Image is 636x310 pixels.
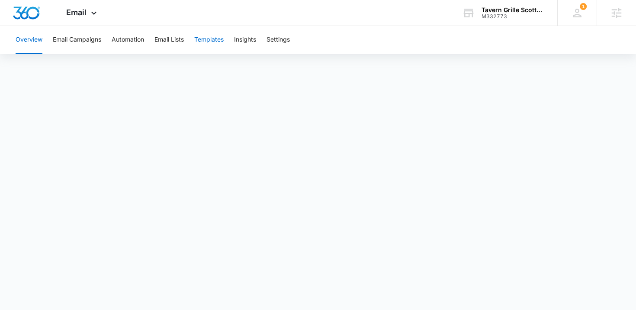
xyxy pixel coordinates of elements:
button: Email Campaigns [53,26,101,54]
button: Settings [267,26,290,54]
div: notifications count [580,3,587,10]
span: 1 [580,3,587,10]
div: account id [482,13,545,20]
button: Overview [16,26,42,54]
button: Automation [112,26,144,54]
div: account name [482,7,545,13]
button: Email Lists [154,26,184,54]
button: Insights [234,26,256,54]
button: Templates [194,26,224,54]
span: Email [66,8,87,17]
